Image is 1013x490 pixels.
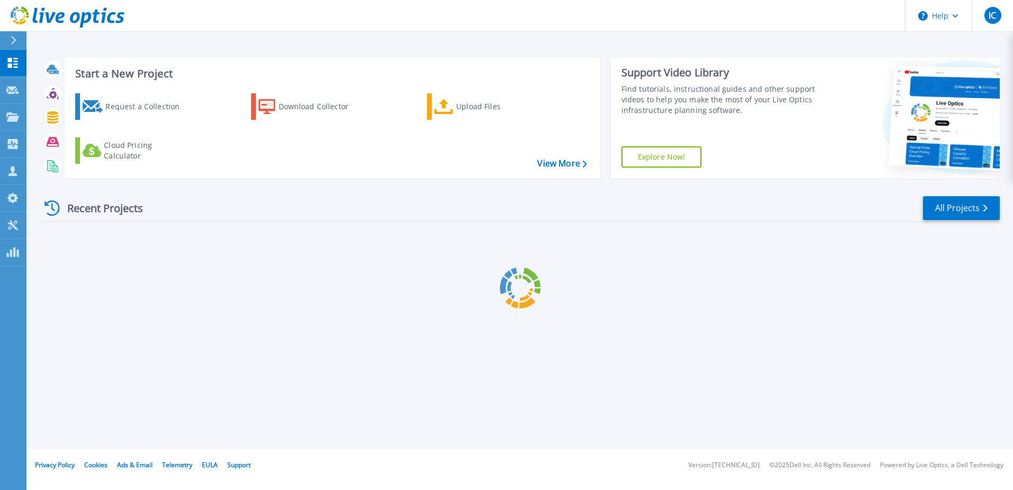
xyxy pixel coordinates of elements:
span: IC [989,11,996,20]
a: Request a Collection [75,93,193,120]
a: Ads & Email [117,460,153,469]
div: Upload Files [456,96,541,117]
li: © 2025 Dell Inc. All Rights Reserved [769,462,870,469]
a: All Projects [923,196,1000,220]
li: Powered by Live Optics, a Dell Technology [880,462,1003,469]
a: Explore Now! [621,146,702,168]
a: Cookies [84,460,108,469]
div: Request a Collection [105,96,190,117]
a: View More [537,159,587,169]
a: Upload Files [427,93,545,120]
div: Download Collector [279,96,363,117]
a: Support [227,460,251,469]
a: Telemetry [162,460,192,469]
li: Version: [TECHNICAL_ID] [688,462,760,469]
a: Cloud Pricing Calculator [75,137,193,164]
a: Privacy Policy [35,460,75,469]
div: Cloud Pricing Calculator [104,140,189,161]
h3: Start a New Project [75,68,587,80]
a: Download Collector [251,93,369,120]
div: Recent Projects [41,195,157,221]
a: EULA [202,460,218,469]
div: Support Video Library [621,66,820,80]
div: Find tutorials, instructional guides and other support videos to help you make the most of your L... [621,84,820,116]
